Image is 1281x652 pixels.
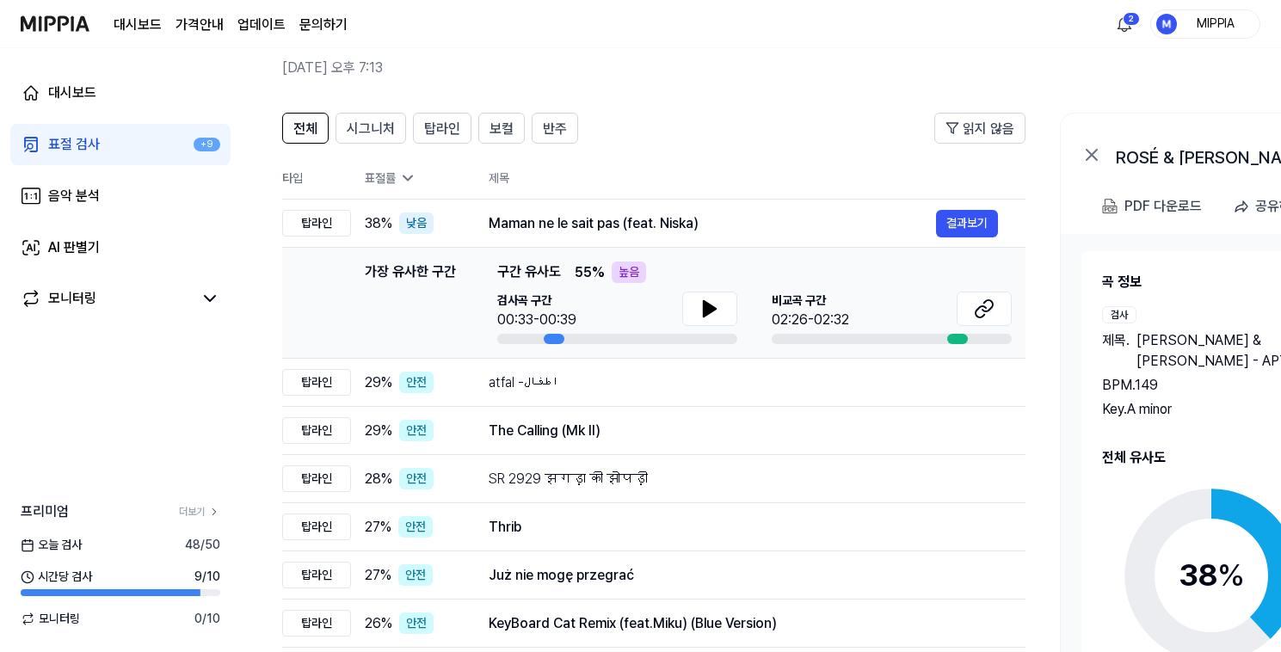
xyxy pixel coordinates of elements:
[1111,10,1138,38] button: 알림2
[282,58,1155,78] h2: [DATE] 오후 7:13
[179,504,220,520] a: 더보기
[365,213,392,234] span: 38 %
[497,310,576,330] div: 00:33-00:39
[399,468,434,489] div: 안전
[21,610,80,628] span: 모니터링
[365,261,456,344] div: 가장 유사한 구간
[282,210,351,237] div: 탑라인
[772,310,849,330] div: 02:26-02:32
[489,517,998,538] div: Thrib
[1156,14,1177,34] img: profile
[1102,199,1118,214] img: PDF Download
[21,288,193,309] a: 모니터링
[398,516,433,538] div: 안전
[10,227,231,268] a: AI 판별기
[424,119,460,139] span: 탑라인
[48,83,96,103] div: 대시보드
[365,565,391,586] span: 27 %
[478,113,525,144] button: 보컬
[347,119,395,139] span: 시그니처
[365,517,391,538] span: 27 %
[185,536,220,554] span: 48 / 50
[772,292,849,310] span: 비교곡 구간
[543,119,567,139] span: 반주
[365,169,461,188] div: 표절률
[489,613,998,634] div: KeyBoard Cat Remix (feat.Miku) (Blue Version)
[21,568,92,586] span: 시간당 검사
[365,469,392,489] span: 28 %
[114,15,162,35] a: 대시보드
[282,417,351,444] div: 탑라인
[1102,306,1136,323] div: 검사
[282,610,351,637] div: 탑라인
[21,536,82,554] span: 오늘 검사
[336,113,406,144] button: 시그니처
[963,119,1014,139] span: 읽지 않음
[398,564,433,586] div: 안전
[10,72,231,114] a: 대시보드
[1099,189,1205,224] button: PDF 다운로드
[1123,12,1140,26] div: 2
[21,501,69,522] span: 프리미엄
[194,610,220,628] span: 0 / 10
[48,134,100,155] div: 표절 검사
[934,113,1025,144] button: 읽지 않음
[489,213,936,234] div: Maman ne le sait pas (feat. Niska)
[10,124,231,165] a: 표절 검사+9
[399,372,434,393] div: 안전
[399,212,434,234] div: 낮음
[936,210,998,237] button: 결과보기
[1217,557,1245,594] span: %
[1102,330,1130,372] span: 제목 .
[299,15,348,35] a: 문의하기
[48,237,100,258] div: AI 판별기
[489,565,998,586] div: Już nie mogę przegrać
[282,562,351,588] div: 탑라인
[489,421,998,441] div: The Calling (Mk II)
[237,15,286,35] a: 업데이트
[365,613,392,634] span: 26 %
[365,421,392,441] span: 29 %
[365,372,392,393] span: 29 %
[497,261,561,283] span: 구간 유사도
[1114,14,1135,34] img: 알림
[194,138,220,152] div: +9
[413,113,471,144] button: 탑라인
[490,119,514,139] span: 보컬
[612,261,646,283] div: 높음
[1150,9,1260,39] button: profileMIPPIA
[1182,14,1249,33] div: MIPPIA
[489,469,998,489] div: SR 2929 झगड़ा की झोपड़ी
[489,372,998,393] div: atfal -اطفال
[1124,195,1202,218] div: PDF 다운로드
[282,514,351,540] div: 탑라인
[282,465,351,492] div: 탑라인
[399,612,434,634] div: 안전
[194,568,220,586] span: 9 / 10
[293,119,317,139] span: 전체
[489,157,1025,199] th: 제목
[497,292,576,310] span: 검사곡 구간
[282,113,329,144] button: 전체
[176,15,224,35] button: 가격안내
[1179,552,1245,599] div: 38
[399,420,434,441] div: 안전
[10,175,231,217] a: 음악 분석
[282,369,351,396] div: 탑라인
[48,186,100,206] div: 음악 분석
[575,262,605,283] span: 55 %
[282,157,351,200] th: 타입
[48,288,96,309] div: 모니터링
[532,113,578,144] button: 반주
